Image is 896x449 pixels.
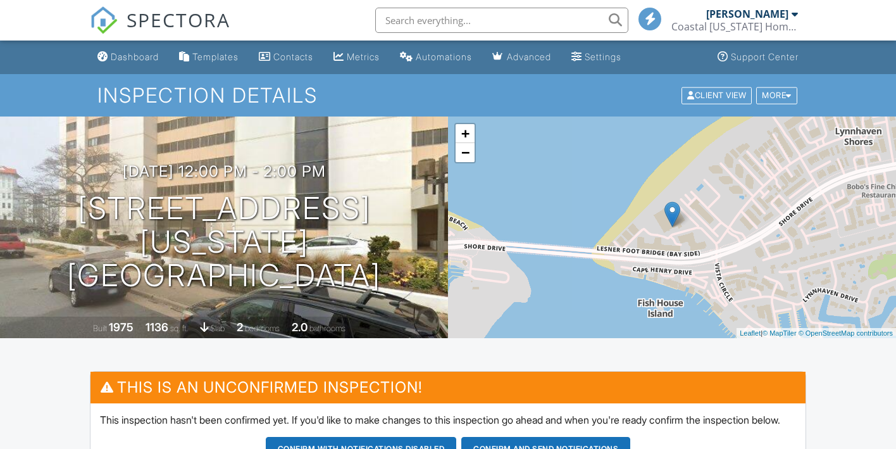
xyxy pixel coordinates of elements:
[237,320,243,334] div: 2
[273,51,313,62] div: Contacts
[109,320,134,334] div: 1975
[93,324,107,333] span: Built
[706,8,788,20] div: [PERSON_NAME]
[395,46,477,69] a: Automations (Basic)
[456,124,475,143] a: Zoom in
[487,46,556,69] a: Advanced
[347,51,380,62] div: Metrics
[456,143,475,162] a: Zoom out
[328,46,385,69] a: Metrics
[292,320,308,334] div: 2.0
[737,328,896,339] div: |
[731,51,799,62] div: Support Center
[170,324,188,333] span: sq. ft.
[681,87,752,104] div: Client View
[799,329,893,337] a: © OpenStreetMap contributors
[92,46,164,69] a: Dashboard
[507,51,551,62] div: Advanced
[309,324,345,333] span: bathrooms
[671,20,798,33] div: Coastal Virginia Home Inspections
[375,8,628,33] input: Search everything...
[123,163,326,180] h3: [DATE] 12:00 pm - 2:00 pm
[97,84,798,106] h1: Inspection Details
[712,46,804,69] a: Support Center
[585,51,621,62] div: Settings
[680,90,755,99] a: Client View
[211,324,225,333] span: slab
[20,192,428,292] h1: [STREET_ADDRESS] [US_STATE][GEOGRAPHIC_DATA]
[416,51,472,62] div: Automations
[100,413,797,427] p: This inspection hasn't been confirmed yet. If you'd like to make changes to this inspection go ah...
[762,329,797,337] a: © MapTiler
[90,17,230,44] a: SPECTORA
[90,372,806,403] h3: This is an Unconfirmed Inspection!
[111,51,159,62] div: Dashboard
[245,324,280,333] span: bedrooms
[740,329,761,337] a: Leaflet
[90,6,118,34] img: The Best Home Inspection Software - Spectora
[127,6,230,33] span: SPECTORA
[254,46,318,69] a: Contacts
[174,46,244,69] a: Templates
[192,51,239,62] div: Templates
[566,46,626,69] a: Settings
[146,320,168,334] div: 1136
[756,87,797,104] div: More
